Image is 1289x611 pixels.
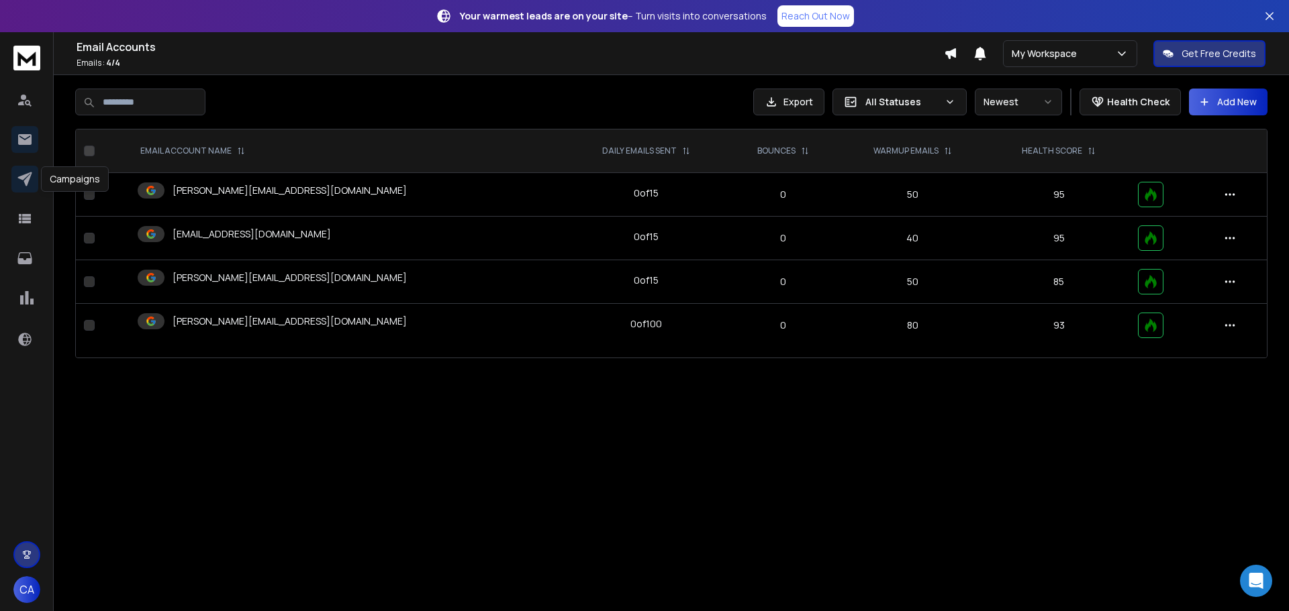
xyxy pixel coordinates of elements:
[173,271,407,284] p: [PERSON_NAME][EMAIL_ADDRESS][DOMAIN_NAME]
[106,57,120,68] span: 4 / 4
[634,274,659,287] div: 0 of 15
[975,89,1062,115] button: Newest
[630,317,662,331] div: 0 of 100
[173,184,407,197] p: [PERSON_NAME][EMAIL_ADDRESS][DOMAIN_NAME]
[634,186,659,200] div: 0 of 15
[736,275,830,288] p: 0
[77,39,944,55] h1: Email Accounts
[13,46,40,70] img: logo
[1189,89,1268,115] button: Add New
[41,166,109,192] div: Campaigns
[988,217,1130,260] td: 95
[781,9,850,23] p: Reach Out Now
[1012,47,1082,60] p: My Workspace
[1182,47,1256,60] p: Get Free Credits
[634,230,659,243] div: 0 of 15
[13,576,40,603] button: CA
[77,58,944,68] p: Emails :
[736,231,830,245] p: 0
[140,146,245,156] div: EMAIL ACCOUNT NAME
[173,315,407,328] p: [PERSON_NAME][EMAIL_ADDRESS][DOMAIN_NAME]
[865,95,939,109] p: All Statuses
[988,260,1130,304] td: 85
[1107,95,1169,109] p: Health Check
[1022,146,1082,156] p: HEALTH SCORE
[173,227,331,241] p: [EMAIL_ADDRESS][DOMAIN_NAME]
[873,146,939,156] p: WARMUP EMAILS
[838,304,988,347] td: 80
[1153,40,1266,67] button: Get Free Credits
[753,89,824,115] button: Export
[777,5,854,27] a: Reach Out Now
[460,9,767,23] p: – Turn visits into conversations
[838,260,988,304] td: 50
[736,188,830,201] p: 0
[988,304,1130,347] td: 93
[1240,565,1272,597] div: Open Intercom Messenger
[602,146,677,156] p: DAILY EMAILS SENT
[838,173,988,217] td: 50
[757,146,796,156] p: BOUNCES
[460,9,628,22] strong: Your warmest leads are on your site
[988,173,1130,217] td: 95
[1080,89,1181,115] button: Health Check
[736,319,830,332] p: 0
[838,217,988,260] td: 40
